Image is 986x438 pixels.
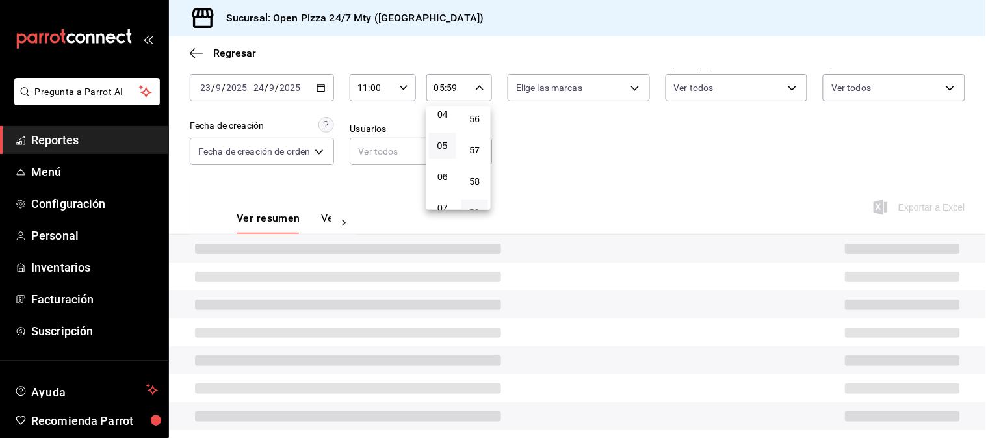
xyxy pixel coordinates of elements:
[469,145,481,155] span: 57
[461,200,489,225] button: 59
[461,106,489,132] button: 56
[461,168,489,194] button: 58
[437,109,448,120] span: 04
[461,137,489,163] button: 57
[437,172,448,182] span: 06
[429,164,456,190] button: 06
[437,203,448,213] span: 07
[469,114,481,124] span: 56
[469,207,481,218] span: 59
[469,176,481,187] span: 58
[429,195,456,221] button: 07
[429,133,456,159] button: 05
[437,140,448,151] span: 05
[429,101,456,127] button: 04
